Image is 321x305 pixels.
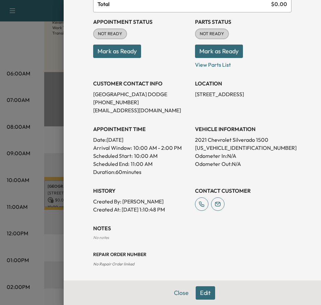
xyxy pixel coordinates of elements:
p: View Parts List [195,58,292,69]
span: 10:00 AM - 2:00 PM [133,144,182,152]
p: Created By : [PERSON_NAME] [93,197,190,205]
h3: NOTES [93,224,292,232]
p: 10:00 AM [134,152,157,160]
span: NOT READY [196,30,228,37]
p: Scheduled End: [93,160,129,168]
h3: VEHICLE INFORMATION [195,125,292,133]
h3: APPOINTMENT TIME [93,125,190,133]
p: Date: [DATE] [93,136,190,144]
button: Mark as Ready [93,45,141,58]
p: Odometer Out: N/A [195,160,292,168]
span: NOT READY [94,30,126,37]
p: [STREET_ADDRESS] [195,90,292,98]
span: No Repair Order linked [93,261,134,266]
h3: CONTACT CUSTOMER [195,187,292,195]
p: Created At : [DATE] 1:10:48 PM [93,205,190,213]
h3: LOCATION [195,79,292,87]
div: No notes [93,235,292,240]
p: Arrival Window: [93,144,190,152]
button: Edit [196,286,215,300]
button: Mark as Ready [195,45,243,58]
h3: CUSTOMER CONTACT INFO [93,79,190,87]
p: 11:00 AM [131,160,152,168]
h3: Appointment Status [93,18,190,26]
p: [GEOGRAPHIC_DATA] DODGE [93,90,190,98]
h3: Repair Order number [93,251,292,258]
p: 2021 Chevrolet Silverado 1500 [195,136,292,144]
button: Close [170,286,193,300]
p: Duration: 60 minutes [93,168,190,176]
p: [PHONE_NUMBER] [93,98,190,106]
p: [US_VEHICLE_IDENTIFICATION_NUMBER] [195,144,292,152]
h3: History [93,187,190,195]
p: Odometer In: N/A [195,152,292,160]
p: [EMAIL_ADDRESS][DOMAIN_NAME] [93,106,190,114]
p: Scheduled Start: [93,152,133,160]
h3: Parts Status [195,18,292,26]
